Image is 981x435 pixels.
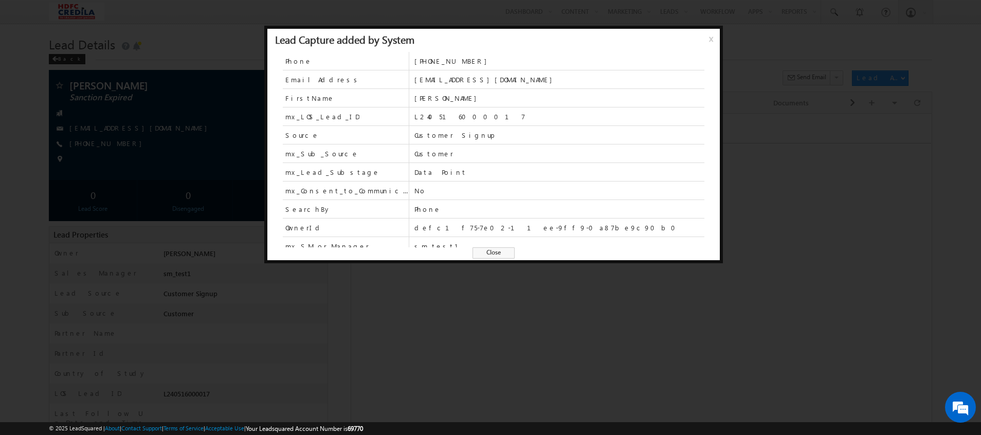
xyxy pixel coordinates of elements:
div: All Time [210,11,231,21]
a: Acceptable Use [205,425,244,431]
span: mx_SM_or_Manager [283,237,409,255]
div: Today [10,40,44,49]
span: mx_Consent_to_Communicate [285,186,409,195]
span: mx_SM_or_Manager [285,242,369,251]
span: [PERSON_NAME] [414,94,704,103]
a: Terms of Service [164,425,204,431]
span: Lead Capture: [66,59,136,68]
span: EmailAddress [283,70,409,88]
div: All Selected [54,11,84,21]
span: Activity Type [10,8,46,23]
span: mx_LOS_Lead_ID [285,112,359,121]
span: mx_LOS_Lead_ID [283,107,409,125]
span: x [709,33,717,52]
span: OwnerId [283,219,409,237]
span: Your Leadsquared Account Number is [246,425,363,432]
span: details [144,59,192,68]
span: Phone [285,57,312,66]
span: Source [285,131,319,140]
span: L240516000017 [414,112,704,121]
div: All Selected [51,8,167,24]
span: SearchBy [285,205,331,214]
a: About [105,425,120,431]
span: FirstName [285,94,335,103]
span: Data Point [414,168,704,177]
span: Customer [414,149,704,158]
span: defc1f75-7e02-11ee-9ff9-0a87be9c90b0 [414,223,704,232]
span: 69770 [348,425,363,432]
span: [DATE] [32,59,55,68]
div: Lead Capture added by System [275,34,414,44]
a: Contact Support [121,425,162,431]
span: OwnerId [285,223,323,232]
span: mx_Lead_Substage [285,168,380,177]
div: . [66,59,522,68]
span: mx_Sub_Source [285,149,359,158]
span: FirstName [283,89,409,107]
span: © 2025 LeadSquared | | | | | [49,424,363,433]
span: sm_test1 [414,242,704,251]
span: 10:36 AM [32,71,63,80]
span: Source [283,126,409,144]
span: Phone [414,205,704,214]
span: SearchBy [283,200,409,218]
span: [EMAIL_ADDRESS][DOMAIN_NAME] [414,75,704,84]
span: mx_Lead_Substage [283,163,409,181]
span: mx_Consent_to_Communicate [283,182,409,200]
span: mx_Sub_Source [283,144,409,162]
span: Time [188,8,202,23]
span: Customer Signup [414,131,704,140]
span: Close [473,247,515,259]
span: [PHONE_NUMBER] [414,57,704,66]
span: Phone [283,52,409,70]
span: No [414,186,704,195]
span: EmailAddress [285,75,361,84]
